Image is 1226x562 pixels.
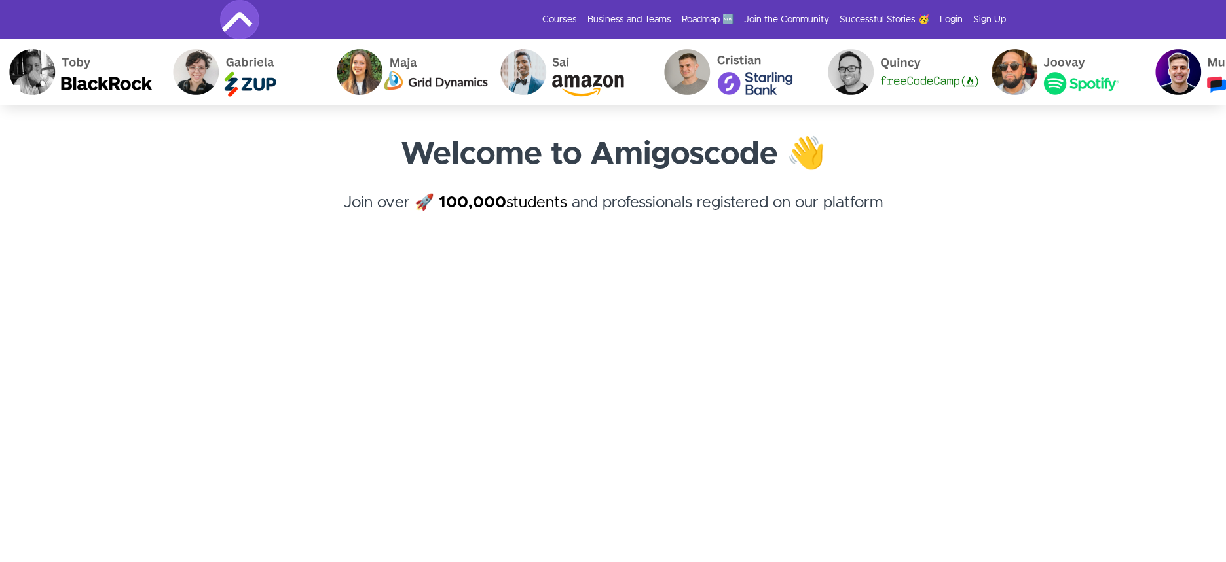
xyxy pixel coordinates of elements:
[840,13,929,26] a: Successful Stories 🥳
[587,13,671,26] a: Business and Teams
[439,195,506,211] strong: 100,000
[744,13,829,26] a: Join the Community
[489,39,652,105] img: Sai
[682,13,734,26] a: Roadmap 🆕
[816,39,980,105] img: Quincy
[325,39,489,105] img: Maja
[940,13,963,26] a: Login
[973,13,1006,26] a: Sign Up
[439,195,567,211] a: 100,000students
[161,39,325,105] img: Gabriela
[652,39,816,105] img: Cristian
[542,13,577,26] a: Courses
[401,139,826,170] strong: Welcome to Amigoscode 👋
[980,39,1143,105] img: Joovay
[220,191,1006,238] h4: Join over 🚀 and professionals registered on our platform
